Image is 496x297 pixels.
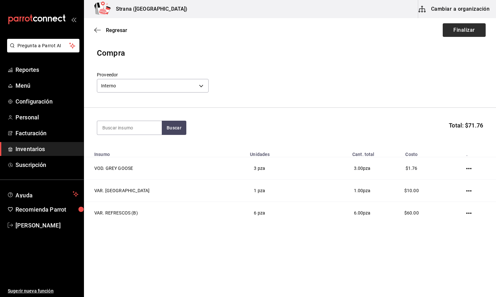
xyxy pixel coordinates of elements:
td: pza [307,202,378,224]
td: pza [307,157,378,180]
th: Costo [378,148,445,157]
button: Finalizar [443,23,486,37]
h3: Strana ([GEOGRAPHIC_DATA]) [111,5,187,13]
span: Facturación [15,129,78,137]
td: VOD. GREY GOOSE [84,157,246,180]
span: Ayuda [15,190,70,198]
td: 3 pza [246,157,307,180]
span: Total: $71.76 [449,121,483,130]
span: 6.00 [354,210,363,215]
td: VAR. [GEOGRAPHIC_DATA] [84,180,246,202]
td: VAR. REFRESCOS (B) [84,202,246,224]
td: 1 pza [246,180,307,202]
span: Suscripción [15,160,78,169]
span: Pregunta a Parrot AI [17,42,69,49]
td: 6 pza [246,202,307,224]
td: pza [307,180,378,202]
span: Sugerir nueva función [8,288,78,294]
th: . [445,148,496,157]
span: Reportes [15,65,78,74]
span: 3.00 [354,166,363,171]
label: Proveedor [97,72,209,77]
th: Unidades [246,148,307,157]
span: Recomienda Parrot [15,205,78,214]
span: $10.00 [404,188,419,193]
button: Pregunta a Parrot AI [7,39,79,52]
button: Buscar [162,121,186,135]
span: [PERSON_NAME] [15,221,78,230]
div: Compra [97,47,483,59]
span: $1.76 [406,166,418,171]
span: Inventarios [15,145,78,153]
a: Pregunta a Parrot AI [5,47,79,54]
div: Interno [97,79,209,93]
th: Insumo [84,148,246,157]
button: open_drawer_menu [71,17,76,22]
span: Menú [15,81,78,90]
span: Configuración [15,97,78,106]
th: Cant. total [307,148,378,157]
span: $60.00 [404,210,419,215]
button: Regresar [94,27,127,33]
span: Personal [15,113,78,122]
span: Regresar [106,27,127,33]
span: 1.00 [354,188,363,193]
input: Buscar insumo [97,121,162,135]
